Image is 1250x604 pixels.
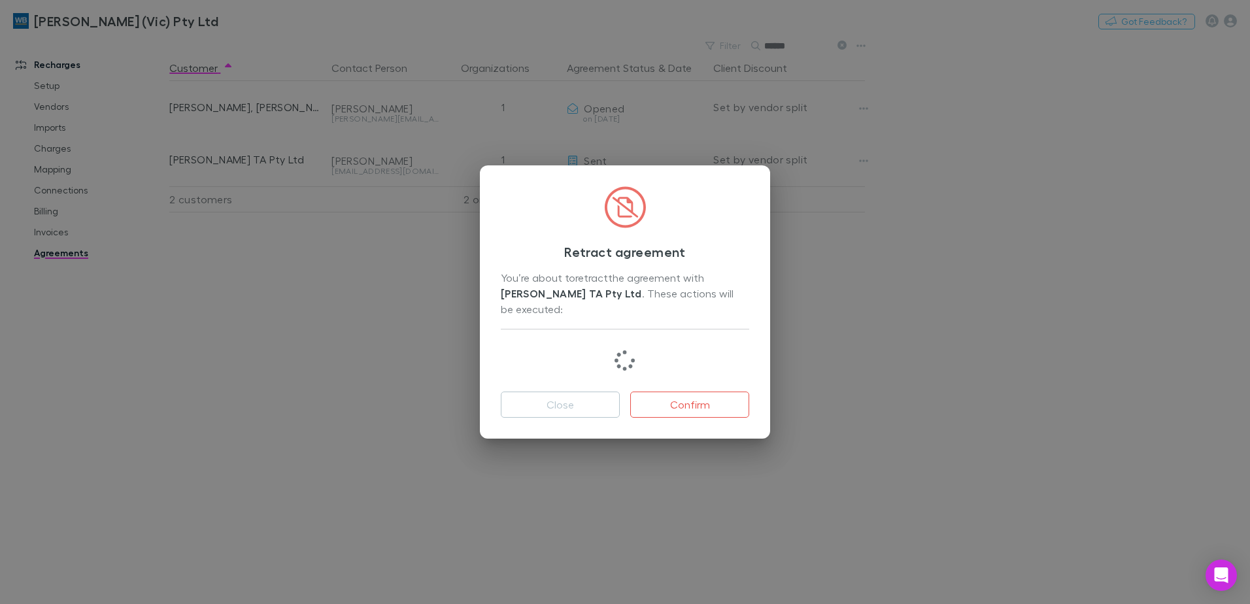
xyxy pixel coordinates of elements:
div: Open Intercom Messenger [1206,560,1237,591]
button: Confirm [630,392,749,418]
img: svg%3e [604,186,646,228]
strong: [PERSON_NAME] TA Pty Ltd [501,287,642,300]
h3: Retract agreement [501,244,749,260]
button: Close [501,392,620,418]
div: You’re about to retract the agreement with . These actions will be executed: [501,270,749,318]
